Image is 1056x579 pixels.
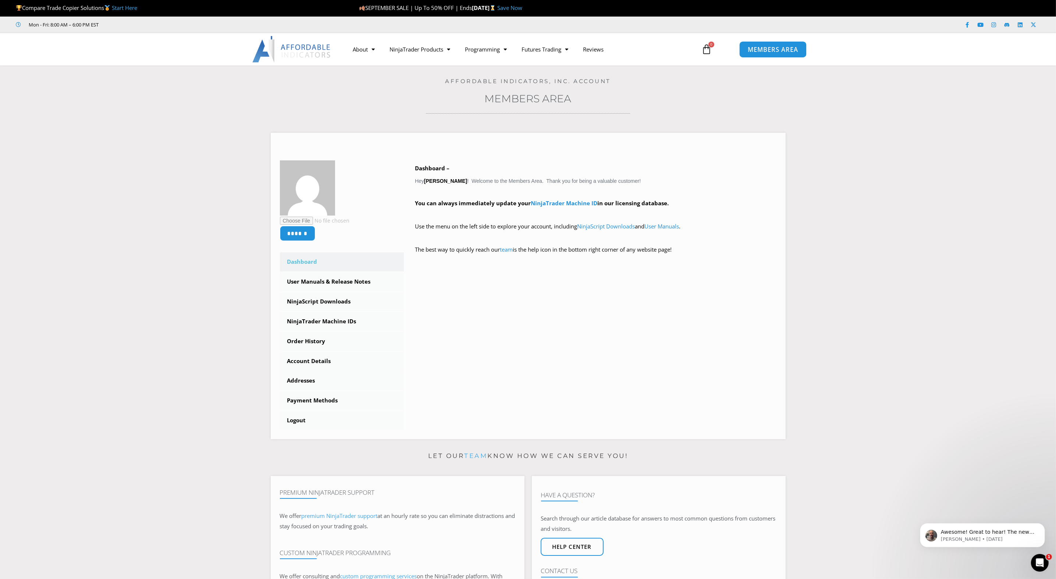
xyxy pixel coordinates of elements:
[280,391,404,410] a: Payment Methods
[690,39,723,60] a: 0
[280,252,404,430] nav: Account pages
[748,46,798,53] span: MEMBERS AREA
[497,4,522,11] a: Save Now
[280,352,404,371] a: Account Details
[383,41,458,58] a: NinjaTrader Products
[280,512,515,530] span: at an hourly rate so you can eliminate distractions and stay focused on your trading goals.
[576,41,611,58] a: Reviews
[27,20,99,29] span: Mon - Fri: 8:00 AM – 6:00 PM EST
[1031,554,1049,572] iframe: Intercom live chat
[415,245,776,265] p: The best way to quickly reach our is the help icon in the bottom right corner of any website page!
[280,272,404,291] a: User Manuals & Release Notes
[280,489,515,496] h4: Premium NinjaTrader Support
[458,41,515,58] a: Programming
[346,41,383,58] a: About
[541,491,776,499] h4: Have A Question?
[280,312,404,331] a: NinjaTrader Machine IDs
[359,4,472,11] span: SEPTEMBER SALE | Up To 50% OFF | Ends
[104,5,110,11] img: 🥇
[252,36,331,63] img: LogoAI | Affordable Indicators – NinjaTrader
[415,164,449,172] b: Dashboard –
[280,411,404,430] a: Logout
[541,538,604,556] a: Help center
[109,21,220,28] iframe: Customer reviews powered by Trustpilot
[415,163,776,265] div: Hey ! Welcome to the Members Area. Thank you for being a valuable customer!
[445,78,611,85] a: Affordable Indicators, Inc. Account
[16,5,22,11] img: 🏆
[280,332,404,351] a: Order History
[500,246,513,253] a: team
[112,4,137,11] a: Start Here
[359,5,365,11] img: 🍂
[577,223,635,230] a: NinjaScript Downloads
[739,41,807,57] a: MEMBERS AREA
[280,371,404,390] a: Addresses
[302,512,378,519] a: premium NinjaTrader support
[472,4,497,11] strong: [DATE]
[346,41,693,58] nav: Menu
[1046,554,1052,560] span: 1
[280,160,335,216] img: db67b8419b1d11a0ceacc7fd6c483a8221f7a4dfc3aa505782ac5c54cb014971
[708,42,714,47] span: 0
[490,5,495,11] img: ⌛
[531,199,597,207] a: NinjaTrader Machine ID
[541,514,776,534] p: Search through our article database for answers to most common questions from customers and visit...
[280,252,404,271] a: Dashboard
[424,178,467,184] strong: [PERSON_NAME]
[485,92,572,105] a: Members Area
[464,452,487,459] a: team
[541,567,776,575] h4: Contact Us
[280,292,404,311] a: NinjaScript Downloads
[515,41,576,58] a: Futures Trading
[552,544,592,550] span: Help center
[415,199,669,207] strong: You can always immediately update your in our licensing database.
[415,221,776,242] p: Use the menu on the left side to explore your account, including and .
[280,512,302,519] span: We offer
[16,4,137,11] span: Compare Trade Copier Solutions
[644,223,679,230] a: User Manuals
[909,508,1056,559] iframe: Intercom notifications message
[280,549,515,557] h4: Custom NinjaTrader Programming
[271,450,786,462] p: Let our know how we can serve you!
